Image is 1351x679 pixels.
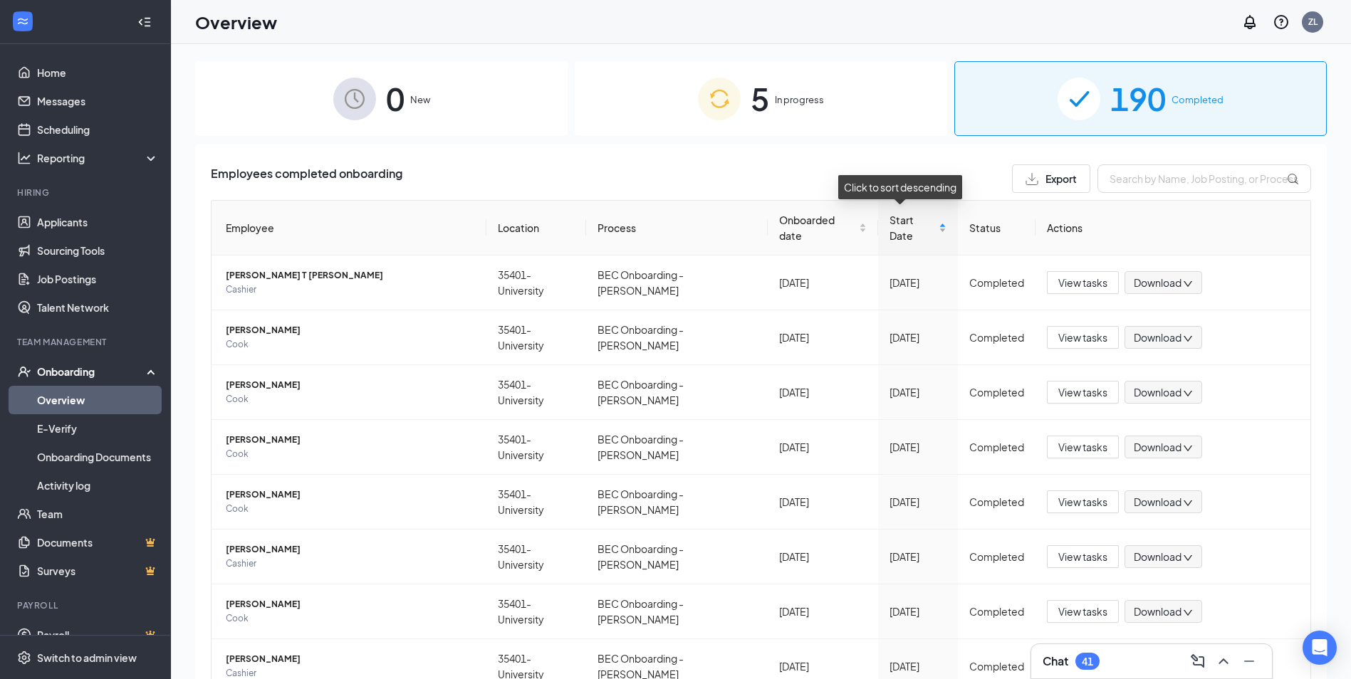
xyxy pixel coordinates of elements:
[890,384,946,400] div: [DATE]
[17,364,31,379] svg: UserCheck
[37,265,159,293] a: Job Postings
[1047,436,1119,458] button: View tasks
[410,93,430,107] span: New
[779,439,867,455] div: [DATE]
[226,488,475,502] span: [PERSON_NAME]
[751,74,769,123] span: 5
[1047,600,1119,623] button: View tasks
[226,392,475,406] span: Cook
[1183,279,1193,289] span: down
[1134,385,1182,400] span: Download
[1058,330,1107,345] span: View tasks
[37,414,159,443] a: E-Verify
[969,384,1024,400] div: Completed
[226,652,475,666] span: [PERSON_NAME]
[586,310,768,365] td: BEC Onboarding - [PERSON_NAME]
[890,439,946,455] div: [DATE]
[1273,14,1290,31] svg: QuestionInfo
[1134,330,1182,345] span: Download
[586,201,768,256] th: Process
[486,310,586,365] td: 35401- University
[779,494,867,510] div: [DATE]
[1215,653,1232,670] svg: ChevronUp
[838,175,962,199] div: Click to sort descending
[226,542,475,557] span: [PERSON_NAME]
[779,549,867,564] div: [DATE]
[37,528,159,557] a: DocumentsCrown
[586,475,768,530] td: BEC Onboarding - [PERSON_NAME]
[1134,495,1182,510] span: Download
[37,364,147,379] div: Onboarding
[37,621,159,649] a: PayrollCrown
[37,386,159,414] a: Overview
[1058,439,1107,455] span: View tasks
[1047,271,1119,294] button: View tasks
[586,584,768,639] td: BEC Onboarding - [PERSON_NAME]
[17,186,156,199] div: Hiring
[890,330,946,345] div: [DATE]
[37,443,159,471] a: Onboarding Documents
[1183,498,1193,508] span: down
[17,151,31,165] svg: Analysis
[890,549,946,564] div: [DATE]
[958,201,1036,256] th: Status
[226,268,475,283] span: [PERSON_NAME] T [PERSON_NAME]
[779,330,867,345] div: [DATE]
[890,275,946,290] div: [DATE]
[1043,653,1068,669] h3: Chat
[16,14,30,28] svg: WorkstreamLogo
[386,74,405,123] span: 0
[1183,553,1193,563] span: down
[486,530,586,584] td: 35401- University
[1058,494,1107,510] span: View tasks
[211,164,402,193] span: Employees completed onboarding
[1097,164,1311,193] input: Search by Name, Job Posting, or Process
[1134,604,1182,619] span: Download
[586,256,768,310] td: BEC Onboarding - [PERSON_NAME]
[37,115,159,144] a: Scheduling
[1110,74,1166,123] span: 190
[1172,93,1224,107] span: Completed
[486,256,586,310] td: 35401- University
[768,201,878,256] th: Onboarded date
[17,599,156,611] div: Payroll
[890,658,946,674] div: [DATE]
[1134,549,1182,564] span: Download
[37,151,160,165] div: Reporting
[17,336,156,348] div: Team Management
[1036,201,1310,256] th: Actions
[226,433,475,447] span: [PERSON_NAME]
[37,651,137,665] div: Switch to admin view
[1047,381,1119,404] button: View tasks
[1212,650,1235,673] button: ChevronUp
[1241,653,1258,670] svg: Minimize
[969,494,1024,510] div: Completed
[775,93,824,107] span: In progress
[1058,604,1107,619] span: View tasks
[1183,608,1193,618] span: down
[195,10,277,34] h1: Overview
[37,500,159,528] a: Team
[1058,275,1107,290] span: View tasks
[486,365,586,420] td: 35401- University
[969,439,1024,455] div: Completed
[226,323,475,337] span: [PERSON_NAME]
[779,212,856,243] span: Onboarded date
[779,604,867,619] div: [DATE]
[1012,164,1090,193] button: Export
[890,604,946,619] div: [DATE]
[1186,650,1209,673] button: ComposeMessage
[37,58,159,87] a: Home
[37,293,159,322] a: Talent Network
[969,330,1024,345] div: Completed
[1308,16,1318,28] div: ZL
[1189,653,1206,670] svg: ComposeMessage
[1058,384,1107,400] span: View tasks
[1082,656,1093,668] div: 41
[1134,275,1182,290] span: Download
[226,597,475,611] span: [PERSON_NAME]
[37,236,159,265] a: Sourcing Tools
[37,471,159,500] a: Activity log
[969,549,1024,564] div: Completed
[969,604,1024,619] div: Completed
